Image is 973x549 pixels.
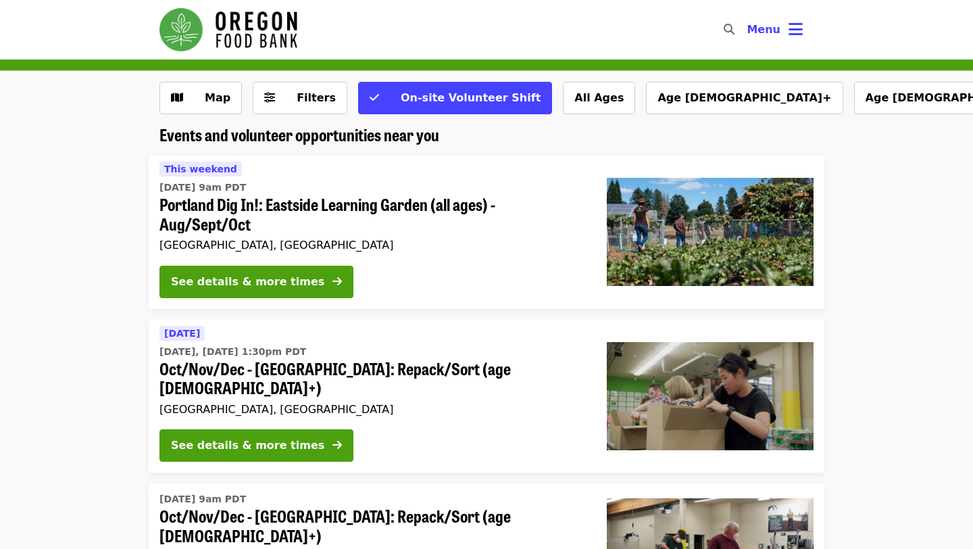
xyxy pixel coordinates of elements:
[159,82,242,114] button: Show map view
[297,91,336,104] span: Filters
[149,156,824,309] a: See details for "Portland Dig In!: Eastside Learning Garden (all ages) - Aug/Sept/Oct"
[159,403,585,416] div: [GEOGRAPHIC_DATA], [GEOGRAPHIC_DATA]
[171,91,183,104] i: map icon
[205,91,230,104] span: Map
[358,82,552,114] button: On-site Volunteer Shift
[159,492,246,506] time: [DATE] 9am PDT
[159,506,585,546] span: Oct/Nov/Dec - [GEOGRAPHIC_DATA]: Repack/Sort (age [DEMOGRAPHIC_DATA]+)
[607,178,814,286] img: Portland Dig In!: Eastside Learning Garden (all ages) - Aug/Sept/Oct organized by Oregon Food Bank
[159,345,306,359] time: [DATE], [DATE] 1:30pm PDT
[159,181,246,195] time: [DATE] 9am PDT
[724,23,734,36] i: search icon
[736,14,814,46] button: Toggle account menu
[789,20,803,39] i: bars icon
[149,320,824,473] a: See details for "Oct/Nov/Dec - Portland: Repack/Sort (age 8+)"
[159,8,297,51] img: Oregon Food Bank - Home
[159,195,585,234] span: Portland Dig In!: Eastside Learning Garden (all ages) - Aug/Sept/Oct
[743,14,753,46] input: Search
[159,429,353,462] button: See details & more times
[253,82,347,114] button: Filters (0 selected)
[563,82,635,114] button: All Ages
[159,239,585,252] div: [GEOGRAPHIC_DATA], [GEOGRAPHIC_DATA]
[164,328,200,339] span: [DATE]
[370,91,379,104] i: check icon
[264,91,275,104] i: sliders-h icon
[332,439,342,452] i: arrow-right icon
[747,23,780,36] span: Menu
[332,275,342,288] i: arrow-right icon
[646,82,843,114] button: Age [DEMOGRAPHIC_DATA]+
[171,274,324,290] div: See details & more times
[159,266,353,298] button: See details & more times
[159,359,585,398] span: Oct/Nov/Dec - [GEOGRAPHIC_DATA]: Repack/Sort (age [DEMOGRAPHIC_DATA]+)
[159,122,439,146] span: Events and volunteer opportunities near you
[401,91,541,104] span: On-site Volunteer Shift
[607,342,814,450] img: Oct/Nov/Dec - Portland: Repack/Sort (age 8+) organized by Oregon Food Bank
[164,164,237,174] span: This weekend
[171,437,324,454] div: See details & more times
